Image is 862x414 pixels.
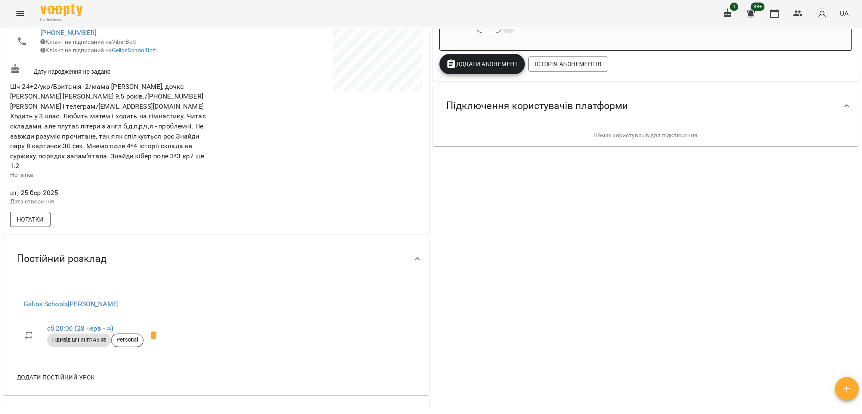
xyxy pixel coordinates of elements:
[840,9,849,18] span: UA
[439,131,852,140] p: Немає користувачів для підключення
[446,99,628,112] span: Підключення користувачів платформи
[17,252,106,265] span: Постійний розклад
[836,5,852,21] button: UA
[730,3,738,11] span: 1
[24,300,119,308] a: Gelios School»[PERSON_NAME]
[439,54,525,74] button: Додати Абонемент
[40,17,82,23] span: For Business
[144,325,164,345] span: Видалити приватний урок Галушка Оксана сб 20:00 клієнта Скобенюк Веліна
[816,8,828,19] img: avatar_s.png
[10,83,206,170] span: Шч 24+2/укр/Британія -2/мама [PERSON_NAME], дочка [PERSON_NAME] [PERSON_NAME] 9,5 років./[PHONE_N...
[40,38,137,45] span: Клієнт не підписаний на ViberBot!
[528,56,608,72] button: Історія абонементів
[40,29,96,37] a: [PHONE_NUMBER]
[751,3,765,11] span: 99+
[13,370,98,385] button: Додати постійний урок
[10,3,30,24] button: Menu
[10,188,215,198] span: вт, 25 бер 2025
[10,198,215,206] p: Дата створення
[40,47,157,53] span: Клієнт не підписаний на !
[535,59,601,69] span: Історія абонементів
[112,336,143,344] span: Personal
[17,214,44,224] span: Нотатки
[17,372,95,382] span: Додати постійний урок
[47,336,111,344] span: індивід шч англ 45 хв
[40,4,82,16] img: Voopty Logo
[446,59,518,69] span: Додати Абонемент
[10,171,215,179] p: Нотатка
[433,84,859,128] div: Підключення користувачів платформи
[112,47,155,53] a: GeliosSchoolBot
[8,62,216,77] div: Дату народження не задано
[3,237,429,280] div: Постійний розклад
[10,212,51,227] button: Нотатки
[47,324,113,332] a: сб,20:00 (28 черв - ∞)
